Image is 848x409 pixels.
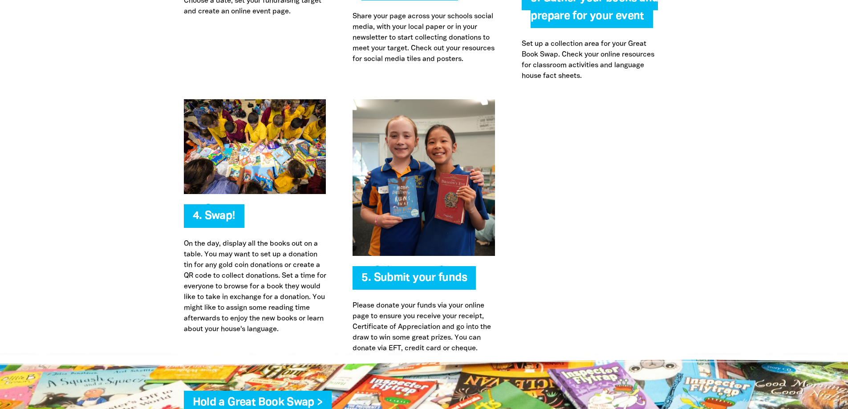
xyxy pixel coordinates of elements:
[353,11,495,65] p: Share your page across your schools social media, with your local paper or in your newsletter to ...
[353,99,495,256] img: Submit your funds
[184,239,326,335] p: On the day, display all the books out on a table. You may want to set up a donation tin for any g...
[193,211,235,228] span: 4. Swap!
[353,300,495,354] p: Please donate your funds via your online page to ensure you receive your receipt, Certificate of ...
[522,39,664,81] p: Set up a collection area for your Great Book Swap. Check your online resources for classroom acti...
[184,99,326,194] img: Swap!
[361,273,467,290] span: 5. Submit your funds
[193,397,323,408] a: Hold a Great Book Swap >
